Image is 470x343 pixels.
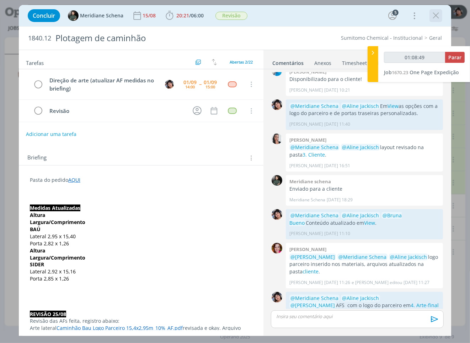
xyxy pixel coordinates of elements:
span: @Aline Jackisch [342,212,379,219]
p: [PERSON_NAME] [289,121,323,127]
span: e [PERSON_NAME] editou [352,279,402,286]
p: [PERSON_NAME] [289,230,323,237]
span: [DATE] 11:26 [324,279,350,286]
p: Enviado para a cliente [289,185,439,192]
div: Anexos [314,60,331,67]
span: [DATE] 11:27 [404,279,429,286]
p: Arte lateral revisada e okay. Arquivo finalizado em 10%, com sangria e marcas de corte, resolução... [30,325,252,339]
img: arrow-down-up.svg [212,59,217,65]
span: [DATE] 11:10 [324,230,350,237]
span: @[PERSON_NAME] [290,254,335,260]
strong: Largura/Comprimento [30,254,85,261]
p: [PERSON_NAME] [289,87,323,93]
span: @Meridiane Schena [290,103,338,109]
span: One Page Expedição [410,69,459,76]
span: 06:00 [191,12,204,19]
div: 14:00 [185,85,195,89]
a: Caminhão Bau Logo Parceiro 15,4x2,95m_10%_AF.pdf [57,325,183,331]
button: Revisão [215,11,248,20]
span: [DATE] 11:40 [324,121,350,127]
span: Porta 2,82 x 1,26 [30,240,69,247]
p: [PERSON_NAME] [289,279,323,286]
strong: SIDER [30,261,44,268]
div: 15:00 [205,85,215,89]
button: MMeridiane Schena [68,10,123,21]
img: E [272,209,282,220]
p: AFS com o logo do parceiro em [289,295,439,309]
span: @Aline Jackisch [342,144,379,151]
p: Meridiane Schena [289,197,325,203]
span: 1840.12 [28,34,51,42]
span: / [189,12,191,19]
span: [DATE] 16:51 [324,163,350,169]
strong: Altura [30,212,45,218]
a: View [364,219,375,226]
button: Parar [445,52,465,63]
a: Geral [429,34,442,41]
div: 01/09 [183,80,197,85]
span: Parar [448,54,461,61]
img: C [272,134,282,144]
span: [DATE] 10:21 [324,87,350,93]
span: @Meridiane Schena [338,254,386,260]
p: [PERSON_NAME] [289,163,323,169]
strong: Altura [30,247,45,254]
div: Plotagem de caminhão [53,29,267,47]
span: @Meridiane Schena [290,144,338,151]
span: Briefing [27,153,47,163]
b: Meridiane schena [289,178,331,185]
button: E [164,79,175,89]
img: B [272,243,282,254]
p: Pasta do pedido [30,176,252,184]
img: E [165,80,174,89]
span: @[PERSON_NAME] [290,302,335,309]
span: @Meridiane Schena [290,295,338,301]
img: M [272,175,282,186]
div: 01/09 [204,80,217,85]
span: 20:21 [176,12,189,19]
span: @Bruna Bueno [289,212,402,226]
span: Concluir [33,13,55,18]
div: 15/08 [143,13,157,18]
p: Revisão das AFs feita, registro abaixo: [30,317,252,325]
span: 1670.23 [392,69,408,76]
div: Direção de arte (atualizar AF medidas no briefing) [47,76,158,93]
a: 3. Cliente [303,151,325,158]
span: @Aline Jackisch [342,103,379,109]
p: layout revisado na pasta . [289,144,439,158]
p: Disponibilizado para o cliente! [289,76,439,83]
img: M [68,10,79,21]
a: Job1670.23One Page Expedição [384,69,459,76]
a: Sumitomo Chemical - Institucional [341,34,423,41]
div: 5 [392,10,399,16]
a: Comentários [272,56,304,67]
span: Revisão [215,12,247,20]
div: dialog [19,5,451,336]
span: @Aline Jackisch [390,254,427,260]
img: E [272,99,282,110]
span: Abertas 2/22 [230,59,253,65]
span: Meridiane Schena [80,13,123,18]
span: @Meridiane Schena [290,212,338,219]
b: [PERSON_NAME] [289,246,326,252]
a: Timesheet [342,56,367,67]
span: [DATE] 18:29 [327,197,353,203]
p: logo parceiro inserido nos materiais, arquivos atualizados na pasta . [289,254,439,275]
img: E [272,292,282,303]
button: 20:21/06:00 [164,10,205,21]
span: Lateral 2,92 x 15,16 [30,268,76,275]
a: View [388,103,399,109]
strong: BAÚ [30,226,41,233]
button: 5 [387,10,398,21]
strong: Medidas Atualizadas [30,205,80,211]
button: Concluir [28,9,60,22]
a: cliente [303,268,319,275]
strong: Largura/Comprimento [30,219,85,225]
button: Adicionar uma tarefa [26,128,77,141]
span: @Aline Jackisch [342,295,379,301]
span: Tarefas [26,58,44,66]
span: Porta 2,85 x 1,26 [30,275,69,282]
p: Conteúdo atualizado em . [289,212,439,227]
a: AQUI [68,176,80,183]
strong: REVISÃO 25/08 [30,311,66,317]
